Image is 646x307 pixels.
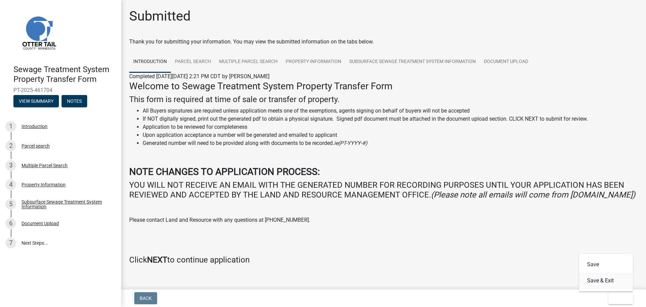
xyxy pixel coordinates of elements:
[13,87,108,93] span: PT-2025-461704
[129,180,638,200] h4: YOU WILL NOT RECEIVE AN EMAIL WITH THE GENERATED NUMBER FOR RECORDING PURPOSES UNTIL YOUR APPLICA...
[129,8,191,24] h1: Submitted
[62,99,87,104] wm-modal-confirm: Notes
[13,99,59,104] wm-modal-confirm: Summary
[579,273,633,289] button: Save & Exit
[143,139,638,147] li: Generated number will need to be provided along with documents to be recorded.
[129,81,638,92] h3: Welcome to Sewage Treatment System Property Transfer Form
[62,95,87,107] button: Notes
[143,123,638,131] li: Application to be reviewed for completeness
[13,65,116,84] h4: Sewage Treatment System Property Transfer Form
[143,131,638,139] li: Upon application acceptance a number will be generated and emailed to applicant
[282,51,345,73] a: Property Information
[140,296,152,301] span: Back
[129,255,638,265] h4: Click to continue application
[5,160,16,171] div: 3
[143,115,638,123] li: If NOT digitally signed, print out the generated pdf to obtain a physical signature. Signed pdf d...
[171,51,215,73] a: Parcel search
[5,121,16,132] div: 1
[608,292,633,304] button: Exit
[579,256,633,273] button: Save
[334,140,367,146] i: ie(PT-YYYY-#)
[129,166,320,177] strong: NOTE CHANGES TO APPLICATION PROCESS:
[129,38,638,46] div: Thank you for submitting your information. You may view the submitted information on the tabs below.
[480,51,532,73] a: Document Upload
[13,95,59,107] button: View Summary
[5,238,16,248] div: 7
[129,95,638,104] h4: This form is required at time of sale or transfer of property.
[129,216,638,224] p: Please contact Land and Resource with any questions at [PHONE_NUMBER].
[579,254,633,291] div: Exit
[22,182,66,187] div: Property Information
[614,296,623,301] span: Exit
[5,141,16,151] div: 2
[22,144,50,148] div: Parcel search
[147,255,167,265] strong: NEXT
[13,7,64,58] img: Otter Tail County, Minnesota
[345,51,480,73] a: Subsurface Sewage Treatment System Information
[129,73,270,80] span: Completed [DATE][DATE] 2:21 PM CDT by [PERSON_NAME]
[134,292,157,304] button: Back
[22,163,68,168] div: Multiple Parcel Search
[22,199,110,209] div: Subsurface Sewage Treatment System Information
[5,179,16,190] div: 4
[129,51,171,73] a: Introduction
[5,218,16,229] div: 6
[143,107,638,115] li: All Buyers signatures are required unless application meets one of the exemptions, agents signing...
[215,51,282,73] a: Multiple Parcel Search
[22,124,47,129] div: Introduction
[22,221,59,226] div: Document Upload
[431,190,635,199] i: (Please note all emails will come from [DOMAIN_NAME])
[5,199,16,210] div: 5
